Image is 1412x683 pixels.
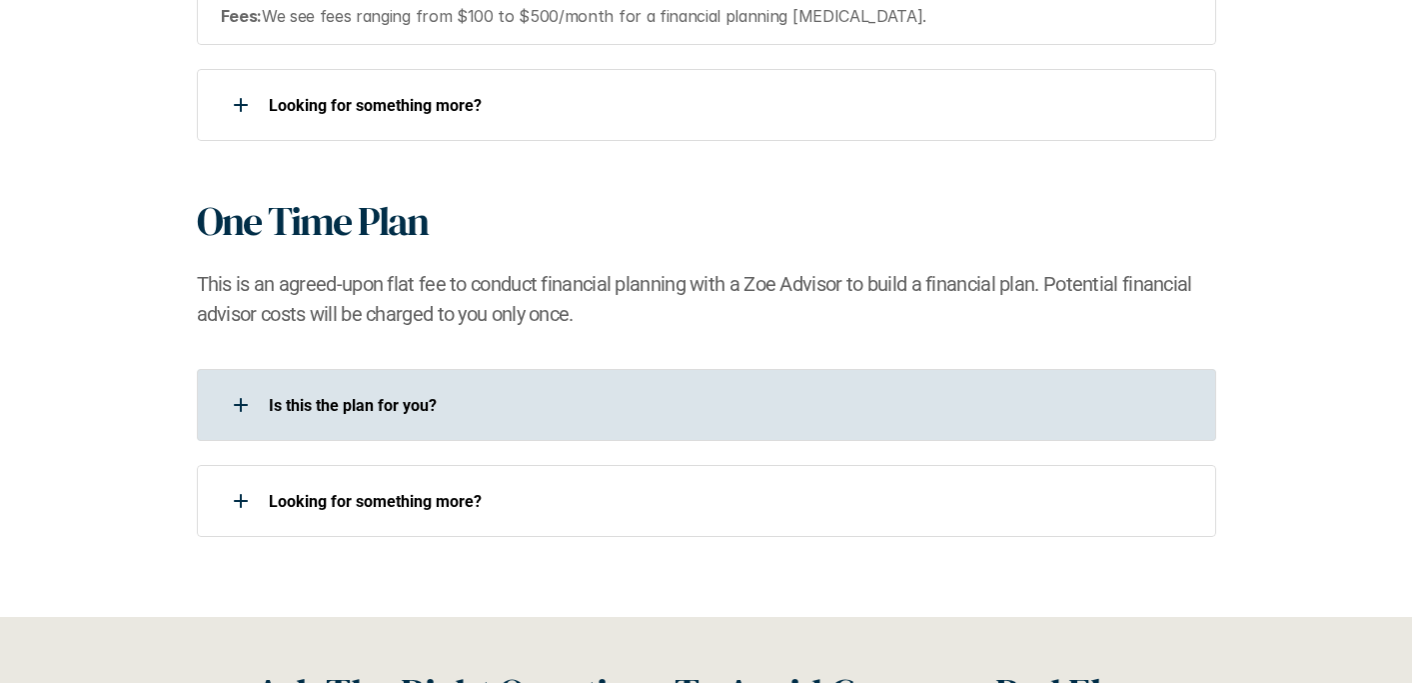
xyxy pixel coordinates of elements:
p: Looking for something more?​ [269,492,1190,511]
p: We see fees ranging from $100 to $500/month for a financial planning [MEDICAL_DATA]. [221,4,1191,30]
p: Is this the plan for you?​ [269,396,1190,415]
h2: This is an agreed-upon flat fee to conduct financial planning with a Zoe Advisor to build a finan... [197,269,1216,329]
h1: One Time Plan [197,197,428,245]
strong: Fees: [221,6,262,26]
p: Looking for something more?​ [269,96,1190,115]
